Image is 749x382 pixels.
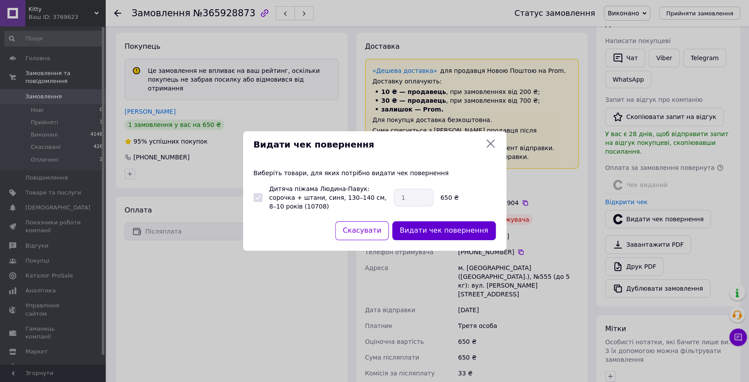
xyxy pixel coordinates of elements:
p: Виберіть товари, для яких потрібно видати чек повернення [254,169,496,177]
div: 650 ₴ [437,193,499,202]
span: Видати чек повернення [254,138,482,151]
label: Дитяча піжама Людина-Павук: сорочка + штани, синя, 130–140 см, 8–10 років (10708) [269,185,387,210]
button: Видати чек повернення [392,221,496,240]
button: Скасувати [335,221,389,240]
